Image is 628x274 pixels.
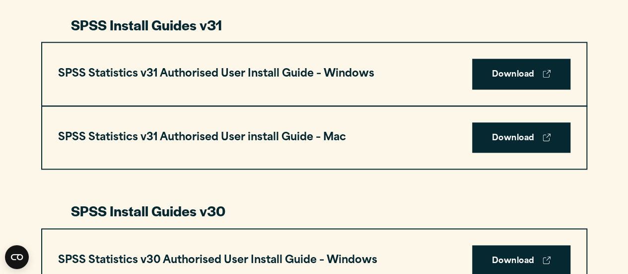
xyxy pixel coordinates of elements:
[58,251,377,270] h3: SPSS Statistics v30 Authorised User Install Guide – Windows
[58,128,346,147] h3: SPSS Statistics v31 Authorised User install Guide – Mac
[5,245,29,269] button: Open CMP widget
[71,15,558,34] h3: SPSS Install Guides v31
[472,122,570,153] a: Download
[71,201,558,220] h3: SPSS Install Guides v30
[58,65,374,84] h3: SPSS Statistics v31 Authorised User Install Guide – Windows
[472,59,570,90] a: Download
